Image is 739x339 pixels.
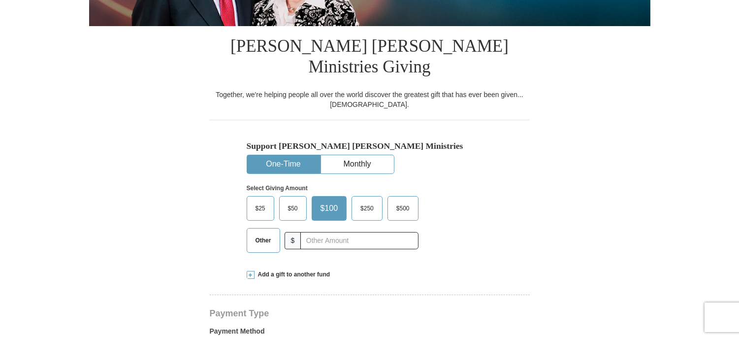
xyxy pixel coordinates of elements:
[283,201,303,216] span: $50
[210,26,530,90] h1: [PERSON_NAME] [PERSON_NAME] Ministries Giving
[210,90,530,109] div: Together, we're helping people all over the world discover the greatest gift that has ever been g...
[247,141,493,151] h5: Support [PERSON_NAME] [PERSON_NAME] Ministries
[321,155,394,173] button: Monthly
[247,185,308,192] strong: Select Giving Amount
[247,155,320,173] button: One-Time
[316,201,343,216] span: $100
[391,201,415,216] span: $500
[355,201,379,216] span: $250
[251,201,270,216] span: $25
[285,232,301,249] span: $
[210,309,530,317] h4: Payment Type
[300,232,418,249] input: Other Amount
[251,233,276,248] span: Other
[255,271,330,279] span: Add a gift to another fund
